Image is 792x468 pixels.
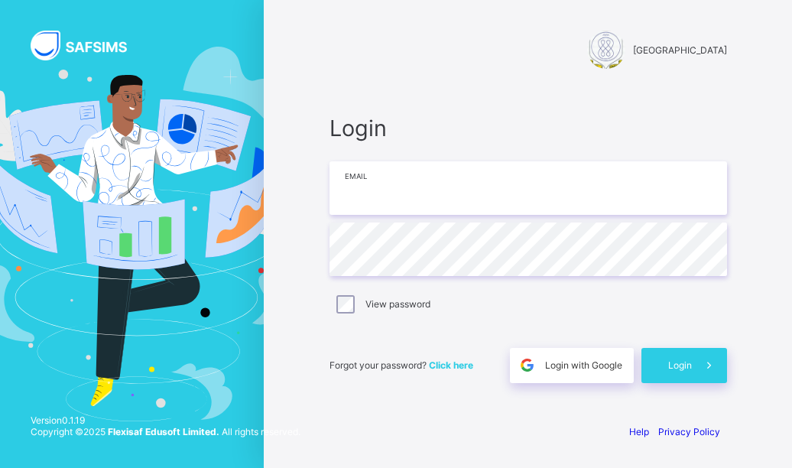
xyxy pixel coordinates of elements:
a: Help [629,426,649,437]
span: Login with Google [545,359,622,371]
span: Login [329,115,727,141]
img: SAFSIMS Logo [31,31,145,60]
img: google.396cfc9801f0270233282035f929180a.svg [518,356,536,374]
span: Copyright © 2025 All rights reserved. [31,426,300,437]
a: Click here [429,359,473,371]
span: [GEOGRAPHIC_DATA] [633,44,727,56]
strong: Flexisaf Edusoft Limited. [108,426,219,437]
a: Privacy Policy [658,426,720,437]
span: Version 0.1.19 [31,414,300,426]
span: Forgot your password? [329,359,473,371]
span: Login [668,359,692,371]
label: View password [365,298,430,310]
